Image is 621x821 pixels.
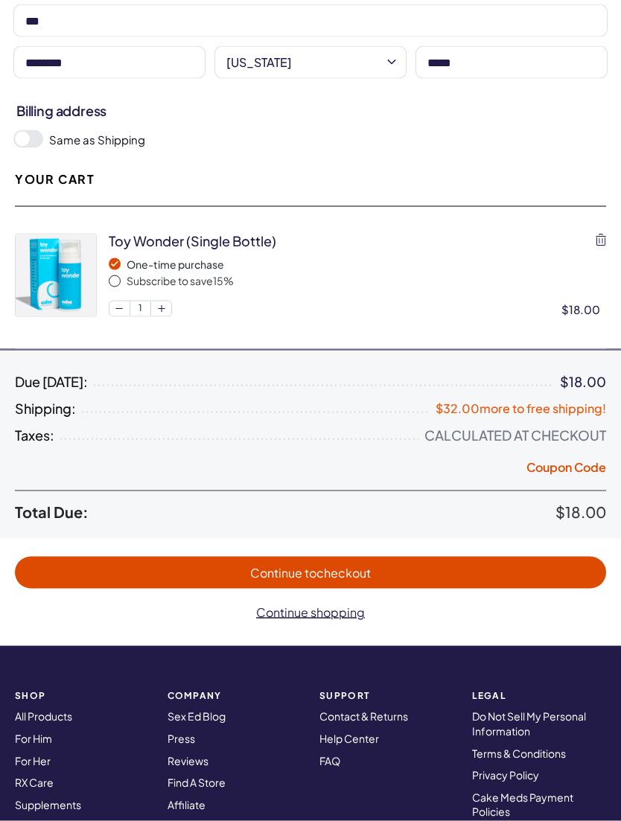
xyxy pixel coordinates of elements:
[15,401,76,416] span: Shipping:
[16,234,96,316] img: LubesandmoreArtboard6.jpg
[472,709,586,738] a: Do Not Sell My Personal Information
[472,790,573,819] a: Cake Meds Payment Policies
[526,459,606,480] button: Coupon Code
[561,301,606,317] div: $18.00
[319,709,408,723] a: Contact & Returns
[15,691,150,700] strong: SHOP
[15,503,555,521] span: Total Due:
[15,557,606,589] button: Continue tocheckout
[15,709,72,723] a: All Products
[168,691,302,700] strong: COMPANY
[127,274,606,289] div: Subscribe to save 15 %
[436,400,606,416] span: $32.00 more to free shipping!
[15,732,52,745] a: For Him
[560,374,606,389] div: $18.00
[168,798,206,811] a: Affiliate
[127,258,606,272] div: One-time purchase
[109,231,276,250] div: toy wonder (single bottle)
[472,768,539,782] a: Privacy Policy
[472,691,607,700] strong: Legal
[15,428,54,443] span: Taxes:
[15,754,51,767] a: For Her
[168,732,195,745] a: Press
[15,798,81,811] a: Supplements
[256,604,365,620] span: Continue shopping
[472,747,566,760] a: Terms & Conditions
[555,502,606,521] span: $18.00
[168,776,226,789] a: Find A Store
[49,132,608,147] label: Same as Shipping
[15,776,54,789] a: RX Care
[319,754,340,767] a: FAQ
[15,171,95,188] h2: Your Cart
[241,596,380,628] button: Continue shopping
[168,709,226,723] a: Sex Ed Blog
[319,691,454,700] strong: Support
[305,565,371,581] span: to checkout
[15,374,88,389] span: Due [DATE]:
[424,428,606,443] div: Calculated at Checkout
[168,754,208,767] a: Reviews
[250,565,371,581] span: Continue
[319,732,379,745] a: Help Center
[130,301,151,316] span: 1
[16,101,606,120] h2: Billing address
